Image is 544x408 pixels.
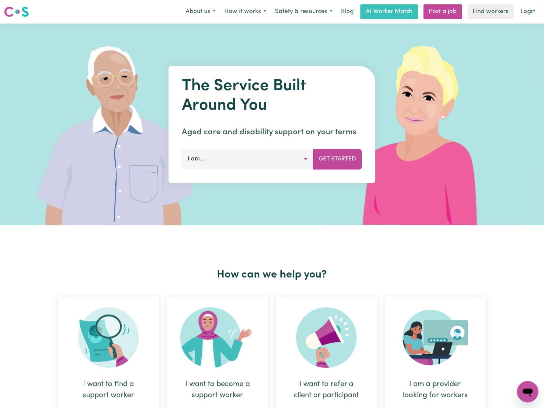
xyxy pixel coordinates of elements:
[54,268,490,281] h2: How can we help you?
[517,381,539,403] iframe: Button to launch messaging window
[337,4,358,19] a: Blog
[220,5,271,19] button: How it works
[4,6,29,18] img: Careseekers logo
[296,307,357,368] img: Refer
[78,307,139,368] img: Search
[182,77,362,115] h1: The Service Built Around You
[403,307,468,368] img: Provider
[292,379,361,401] div: I want to refer a client or participant
[4,4,29,20] a: Careseekers logo
[182,149,314,169] button: I am...
[468,4,514,19] a: Find workers
[401,379,470,401] div: I am a provider looking for workers
[183,379,252,401] div: I want to become a support worker
[424,4,462,19] a: Post a job
[313,149,362,169] button: Get Started
[181,5,220,19] button: About us
[182,126,362,138] p: Aged care and disability support on your terms
[74,379,143,401] div: I want to find a support worker
[517,4,540,19] a: Login
[180,307,255,368] img: Become Worker
[271,5,337,19] button: Safety & resources
[360,4,418,19] a: AI Worker Match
